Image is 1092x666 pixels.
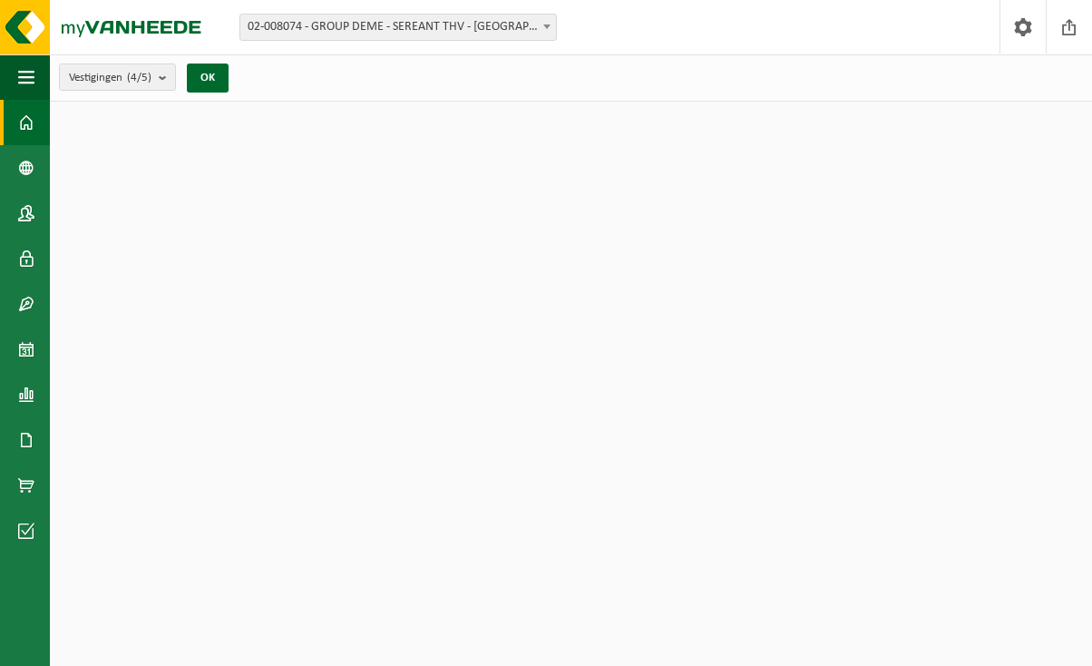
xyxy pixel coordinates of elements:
[187,64,229,93] button: OK
[127,72,151,83] count: (4/5)
[69,64,151,92] span: Vestigingen
[239,14,557,41] span: 02-008074 - GROUP DEME - SEREANT THV - ANTWERPEN
[59,64,176,91] button: Vestigingen(4/5)
[240,15,556,40] span: 02-008074 - GROUP DEME - SEREANT THV - ANTWERPEN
